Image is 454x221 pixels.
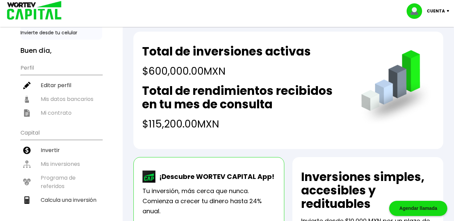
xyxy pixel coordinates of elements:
[20,46,102,55] h3: Buen día,
[23,82,31,89] img: editar-icon.952d3147.svg
[445,10,454,12] img: icon-down
[389,201,447,216] div: Agendar llamada
[301,170,435,211] h2: Inversiones simples, accesibles y redituables
[427,6,445,16] p: Cuenta
[20,29,102,36] p: Invierte desde tu celular
[20,143,102,157] a: Invertir
[20,60,102,120] ul: Perfil
[358,50,435,126] img: grafica.516fef24.png
[142,84,348,111] h2: Total de rendimientos recibidos en tu mes de consulta
[23,196,31,204] img: calculadora-icon.17d418c4.svg
[407,3,427,19] img: profile-image
[20,78,102,92] a: Editar perfil
[142,116,348,132] h4: $115,200.00 MXN
[142,171,156,183] img: wortev-capital-app-icon
[142,64,311,79] h4: $600,000.00 MXN
[156,172,274,182] p: ¡Descubre WORTEV CAPITAL App!
[20,193,102,207] a: Calcula una inversión
[142,186,275,216] p: Tu inversión, más cerca que nunca. Comienza a crecer tu dinero hasta 24% anual.
[23,147,31,154] img: invertir-icon.b3b967d7.svg
[142,45,311,58] h2: Total de inversiones activas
